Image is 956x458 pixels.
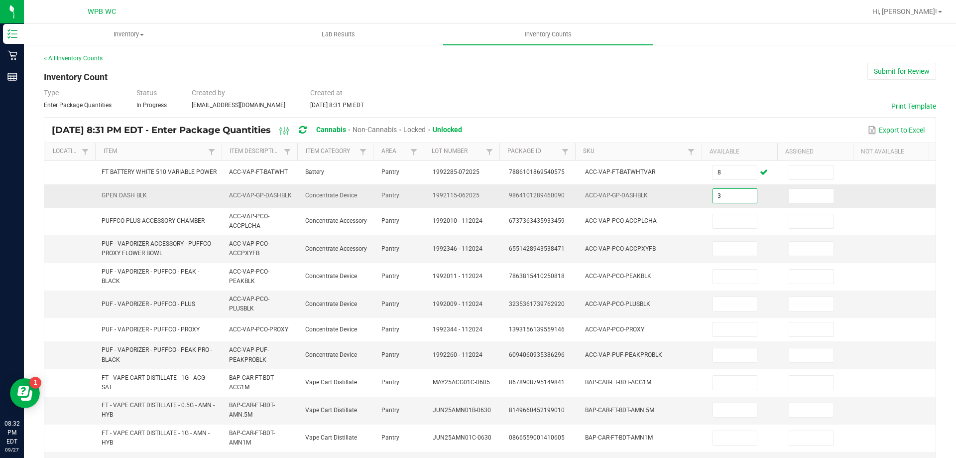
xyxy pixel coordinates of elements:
[433,351,482,358] span: 1992260 - 112024
[44,55,103,62] a: < All Inventory Counts
[585,434,653,441] span: BAP-CAR-FT-BDT-AMN1M
[509,245,565,252] span: 6551428943538471
[585,407,654,414] span: BAP-CAR-FT-BDT-AMN.5M
[353,126,397,134] span: Non-Cannabis
[381,434,399,441] span: Pantry
[230,148,281,155] a: Item DescriptionSortable
[509,192,565,199] span: 9864101289460090
[509,168,565,175] span: 7886101869540575
[316,126,346,134] span: Cannabis
[229,213,269,229] span: ACC-VAP-PCO-ACCPLCHA
[381,407,399,414] span: Pantry
[229,168,288,175] span: ACC-VAP-FT-BATWHT
[702,143,777,161] th: Available
[433,168,479,175] span: 1992285-072025
[433,273,482,280] span: 1992011 - 112024
[192,102,285,109] span: [EMAIL_ADDRESS][DOMAIN_NAME]
[102,168,217,175] span: FT BATTERY WHITE 510 VARIABLE POWER
[305,407,357,414] span: Vape Cart Distillate
[229,240,269,257] span: ACC-VAP-PCO-ACCPXYFB
[585,326,644,333] span: ACC-VAP-PCO-PROXY
[853,143,929,161] th: Not Available
[44,89,59,97] span: Type
[585,379,651,386] span: BAP-CAR-FT-BDT-ACG1M
[305,379,357,386] span: Vape Cart Distillate
[381,217,399,224] span: Pantry
[585,273,651,280] span: ACC-VAP-PCO-PEAKBLK
[305,301,357,307] span: Concentrate Device
[7,50,17,60] inline-svg: Retail
[229,346,269,363] span: ACC-VAP-PUF-PEAKPROBLK
[305,245,367,252] span: Concentrate Accessory
[583,148,685,155] a: SKUSortable
[433,192,479,199] span: 1992115-062025
[509,379,565,386] span: 8678908795149841
[306,148,358,155] a: Item CategorySortable
[305,192,357,199] span: Concentrate Device
[585,245,656,252] span: ACC-VAP-PCO-ACCPXYFB
[509,273,565,280] span: 7863815410250818
[433,301,482,307] span: 1992009 - 112024
[509,351,565,358] span: 6094060935386296
[4,446,19,454] p: 09/27
[865,122,927,139] button: Export to Excel
[102,192,147,199] span: GPEN DASH BLK
[433,326,482,333] span: 1992344 - 112024
[443,24,653,45] a: Inventory Counts
[408,146,420,158] a: Filter
[44,72,108,82] span: Inventory Count
[229,402,275,418] span: BAP-CAR-FT-BDT-AMN.5M
[433,217,482,224] span: 1992010 - 112024
[136,102,167,109] span: In Progress
[559,146,571,158] a: Filter
[509,326,565,333] span: 1393156139559146
[509,434,565,441] span: 0866559001410605
[305,434,357,441] span: Vape Cart Distillate
[229,326,288,333] span: ACC-VAP-PCO-PROXY
[381,148,408,155] a: AreaSortable
[891,101,936,111] button: Print Template
[305,326,357,333] span: Concentrate Device
[685,146,697,158] a: Filter
[10,378,40,408] iframe: Resource center
[102,301,195,307] span: PUF - VAPORIZER - PUFFCO - PLUS
[102,402,215,418] span: FT - VAPE CART DISTILLATE - 0.5G - AMN - HYB
[867,63,936,80] button: Submit for Review
[381,168,399,175] span: Pantry
[305,217,367,224] span: Concentrate Accessory
[777,143,853,161] th: Assigned
[310,102,364,109] span: [DATE] 8:31 PM EDT
[305,273,357,280] span: Concentrate Device
[192,89,225,97] span: Created by
[24,24,234,45] a: Inventory
[229,268,269,285] span: ACC-VAP-PCO-PEAKBLK
[102,374,208,391] span: FT - VAPE CART DISTILLATE - 1G - ACG - SAT
[872,7,937,15] span: Hi, [PERSON_NAME]!
[102,346,212,363] span: PUF - VAPORIZER - PUFFCO - PEAK PRO - BLACK
[308,30,368,39] span: Lab Results
[229,430,275,446] span: BAP-CAR-FT-BDT-AMN1M
[357,146,369,158] a: Filter
[229,374,275,391] span: BAP-CAR-FT-BDT-ACG1M
[104,148,206,155] a: ItemSortable
[305,168,324,175] span: Battery
[79,146,91,158] a: Filter
[206,146,218,158] a: Filter
[381,379,399,386] span: Pantry
[585,168,655,175] span: ACC-VAP-FT-BATWHTVAR
[509,407,565,414] span: 8149660452199010
[433,407,491,414] span: JUN25AMN01B-0630
[381,192,399,199] span: Pantry
[102,240,214,257] span: PUF - VAPORIZER ACCESSORY - PUFFCO - PROXY FLOWER BOWL
[509,217,565,224] span: 6737363435933459
[432,148,483,155] a: Lot NumberSortable
[52,121,470,140] div: [DATE] 8:31 PM EDT - Enter Package Quantities
[433,434,491,441] span: JUN25AMN01C-0630
[509,301,565,307] span: 3235361739762920
[381,326,399,333] span: Pantry
[381,301,399,307] span: Pantry
[305,351,357,358] span: Concentrate Device
[585,351,662,358] span: ACC-VAP-PUF-PEAKPROBLK
[88,7,116,16] span: WPB WC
